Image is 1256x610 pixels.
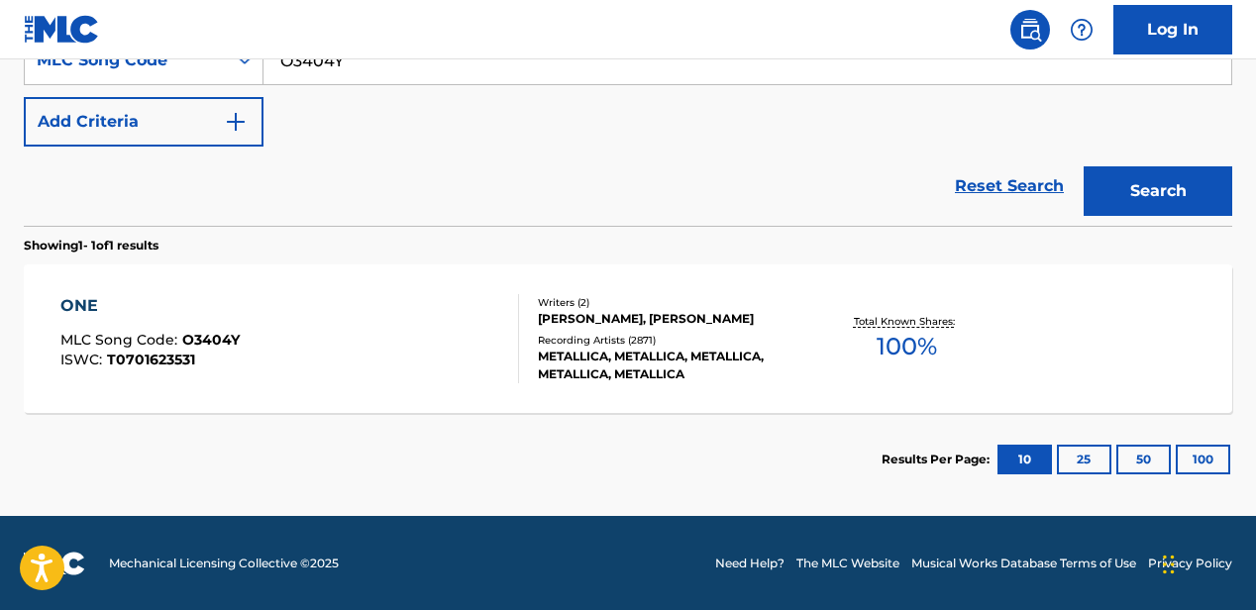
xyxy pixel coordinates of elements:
form: Search Form [24,36,1232,226]
div: [PERSON_NAME], [PERSON_NAME] [538,310,806,328]
button: Add Criteria [24,97,263,147]
button: 50 [1116,445,1171,474]
span: 100 % [877,329,937,364]
span: ISWC : [60,351,107,368]
span: T0701623531 [107,351,195,368]
a: The MLC Website [796,555,899,572]
a: Public Search [1010,10,1050,50]
button: 10 [997,445,1052,474]
span: O3404Y [182,331,240,349]
div: Drag [1163,535,1175,594]
button: Search [1084,166,1232,216]
a: Reset Search [945,164,1074,208]
img: help [1070,18,1094,42]
div: Writers ( 2 ) [538,295,806,310]
button: 25 [1057,445,1111,474]
span: Mechanical Licensing Collective © 2025 [109,555,339,572]
img: MLC Logo [24,15,100,44]
a: Musical Works Database Terms of Use [911,555,1136,572]
a: ONEMLC Song Code:O3404YISWC:T0701623531Writers (2)[PERSON_NAME], [PERSON_NAME]Recording Artists (... [24,264,1232,413]
div: ONE [60,294,240,318]
a: Privacy Policy [1148,555,1232,572]
span: MLC Song Code : [60,331,182,349]
img: 9d2ae6d4665cec9f34b9.svg [224,110,248,134]
img: search [1018,18,1042,42]
p: Total Known Shares: [854,314,960,329]
div: MLC Song Code [37,49,215,72]
a: Need Help? [715,555,785,572]
div: METALLICA, METALLICA, METALLICA, METALLICA, METALLICA [538,348,806,383]
button: 100 [1176,445,1230,474]
a: Log In [1113,5,1232,54]
div: Help [1062,10,1101,50]
p: Showing 1 - 1 of 1 results [24,237,158,254]
img: logo [24,552,85,575]
iframe: Chat Widget [1157,515,1256,610]
div: Recording Artists ( 2871 ) [538,333,806,348]
p: Results Per Page: [882,451,994,468]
